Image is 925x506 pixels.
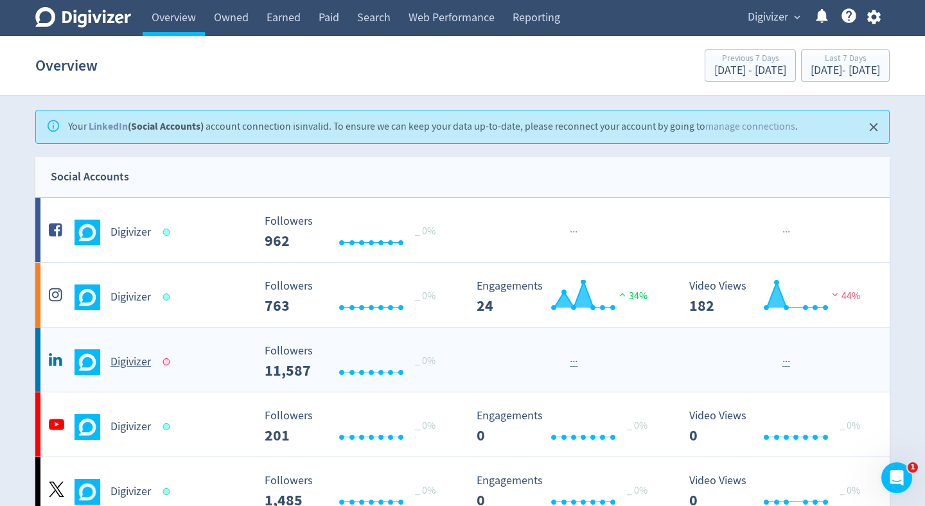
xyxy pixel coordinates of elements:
[75,414,100,440] img: Digivizer undefined
[811,65,880,76] div: [DATE] - [DATE]
[811,54,880,65] div: Last 7 Days
[627,484,647,497] span: _ 0%
[801,49,890,82] button: Last 7 Days[DATE]- [DATE]
[881,462,912,493] iframe: Intercom live chat
[415,225,436,238] span: _ 0%
[683,410,876,444] svg: Video Views 0
[840,484,860,497] span: _ 0%
[110,419,151,435] h5: Digivizer
[75,220,100,245] img: Digivizer undefined
[75,349,100,375] img: Digivizer undefined
[258,410,451,444] svg: Followers ---
[570,224,572,240] span: ·
[110,290,151,305] h5: Digivizer
[415,290,436,302] span: _ 0%
[470,280,663,314] svg: Engagements 24
[748,7,788,28] span: Digivizer
[782,354,785,370] span: ·
[35,392,890,457] a: Digivizer undefinedDigivizer Followers --- _ 0% Followers 201 Engagements 0 Engagements 0 _ 0% Vi...
[572,354,575,370] span: ·
[110,225,151,240] h5: Digivizer
[89,119,128,133] a: LinkedIn
[110,484,151,500] h5: Digivizer
[788,224,790,240] span: ·
[163,423,174,430] span: Data last synced: 29 Sep 2025, 4:02am (AEST)
[163,293,174,301] span: Data last synced: 28 Sep 2025, 3:02pm (AEST)
[705,49,796,82] button: Previous 7 Days[DATE] - [DATE]
[908,462,918,473] span: 1
[75,284,100,310] img: Digivizer undefined
[163,229,174,236] span: Data last synced: 28 Sep 2025, 3:02pm (AEST)
[35,45,98,86] h1: Overview
[415,354,436,367] span: _ 0%
[415,484,436,497] span: _ 0%
[163,358,174,365] span: Data last synced: 26 Sep 2025, 2:01pm (AEST)
[575,224,577,240] span: ·
[89,119,204,133] strong: (Social Accounts)
[572,224,575,240] span: ·
[785,224,788,240] span: ·
[840,419,860,432] span: _ 0%
[616,290,629,299] img: positive-performance.svg
[714,65,786,76] div: [DATE] - [DATE]
[863,117,885,138] button: Close
[35,198,890,262] a: Digivizer undefinedDigivizer Followers --- _ 0% Followers 962 ······
[163,488,174,495] span: Data last synced: 28 Sep 2025, 11:02pm (AEST)
[575,354,577,370] span: ·
[35,327,890,392] a: Digivizer undefinedDigivizer Followers --- _ 0% Followers 11,587 ······
[75,479,100,505] img: Digivizer undefined
[705,120,795,133] a: manage connections
[68,114,798,139] div: Your account connection is invalid . To ensure we can keep your data up-to-date, please reconnect...
[743,7,804,28] button: Digivizer
[258,280,451,314] svg: Followers ---
[258,345,451,379] svg: Followers ---
[35,263,890,327] a: Digivizer undefinedDigivizer Followers --- _ 0% Followers 763 Engagements 24 Engagements 24 34% V...
[570,354,572,370] span: ·
[616,290,647,302] span: 34%
[51,168,129,186] div: Social Accounts
[415,419,436,432] span: _ 0%
[829,290,860,302] span: 44%
[829,290,841,299] img: negative-performance.svg
[714,54,786,65] div: Previous 7 Days
[258,215,451,249] svg: Followers ---
[782,224,785,240] span: ·
[470,410,663,444] svg: Engagements 0
[788,354,790,370] span: ·
[683,280,876,314] svg: Video Views 182
[785,354,788,370] span: ·
[791,12,803,23] span: expand_more
[627,419,647,432] span: _ 0%
[110,354,151,370] h5: Digivizer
